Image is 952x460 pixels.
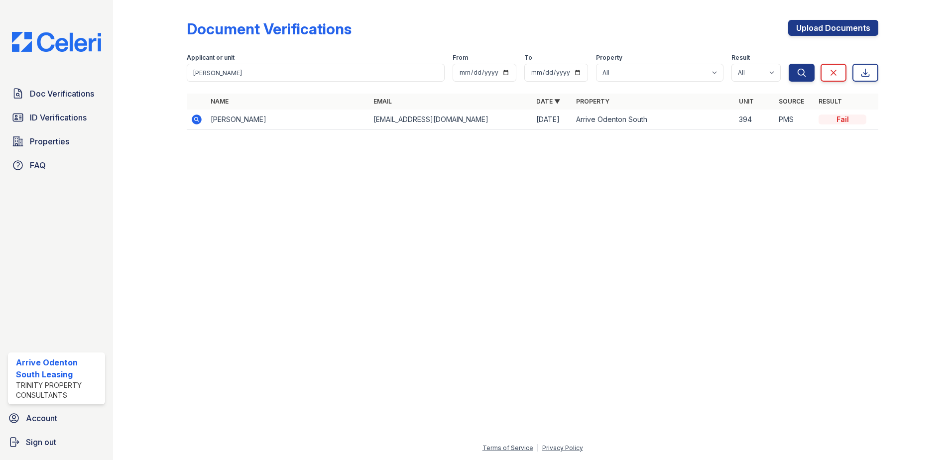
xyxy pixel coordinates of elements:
a: Doc Verifications [8,84,105,104]
a: Properties [8,131,105,151]
label: To [524,54,532,62]
td: [DATE] [532,110,572,130]
a: Terms of Service [482,444,533,452]
div: Fail [819,115,866,124]
td: 394 [735,110,775,130]
span: Properties [30,135,69,147]
a: FAQ [8,155,105,175]
a: Account [4,408,109,428]
a: Sign out [4,432,109,452]
label: Property [596,54,622,62]
a: Name [211,98,229,105]
div: Trinity Property Consultants [16,380,101,400]
td: [PERSON_NAME] [207,110,369,130]
a: Email [373,98,392,105]
a: Upload Documents [788,20,878,36]
div: Arrive Odenton South Leasing [16,356,101,380]
label: From [453,54,468,62]
a: Unit [739,98,754,105]
span: ID Verifications [30,112,87,123]
td: Arrive Odenton South [572,110,735,130]
span: FAQ [30,159,46,171]
a: Privacy Policy [542,444,583,452]
a: Result [819,98,842,105]
td: [EMAIL_ADDRESS][DOMAIN_NAME] [369,110,532,130]
label: Applicant or unit [187,54,235,62]
div: Document Verifications [187,20,352,38]
span: Sign out [26,436,56,448]
a: Date ▼ [536,98,560,105]
td: PMS [775,110,815,130]
div: | [537,444,539,452]
img: CE_Logo_Blue-a8612792a0a2168367f1c8372b55b34899dd931a85d93a1a3d3e32e68fde9ad4.png [4,32,109,52]
a: ID Verifications [8,108,105,127]
span: Doc Verifications [30,88,94,100]
a: Source [779,98,804,105]
a: Property [576,98,609,105]
span: Account [26,412,57,424]
label: Result [731,54,750,62]
input: Search by name, email, or unit number [187,64,445,82]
